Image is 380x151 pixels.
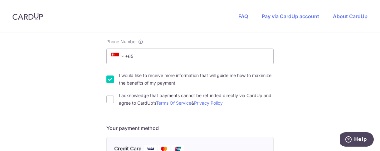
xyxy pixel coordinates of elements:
img: CardUp [12,13,43,20]
a: Pay via CardUp account [262,13,319,19]
iframe: Opens a widget where you can find more information [340,132,374,148]
span: Phone Number [106,39,137,45]
label: I would like to receive more information that will guide me how to maximize the benefits of my pa... [119,72,274,87]
span: +65 [111,53,126,60]
h5: Your payment method [106,124,274,132]
a: FAQ [238,13,248,19]
a: About CardUp [333,13,368,19]
a: Terms Of Service [156,100,191,106]
span: +65 [110,53,138,60]
label: I acknowledge that payments cannot be refunded directly via CardUp and agree to CardUp’s & [119,92,274,107]
a: Privacy Policy [194,100,223,106]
